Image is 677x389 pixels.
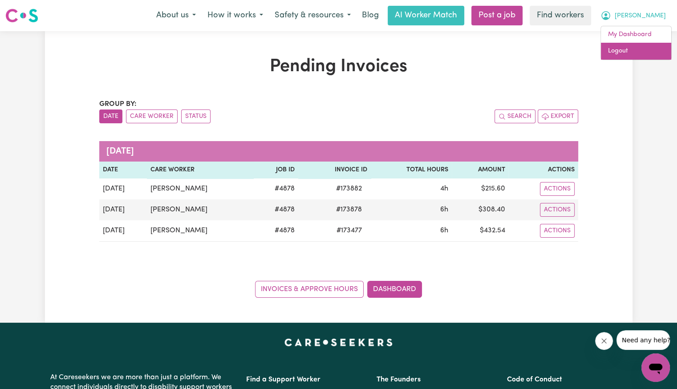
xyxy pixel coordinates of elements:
td: [PERSON_NAME] [147,178,253,199]
td: [DATE] [99,178,147,199]
a: Dashboard [367,281,422,298]
td: [DATE] [99,220,147,242]
a: My Dashboard [601,26,671,43]
th: Care Worker [147,162,253,178]
td: # 4878 [253,178,298,199]
caption: [DATE] [99,141,578,162]
a: Blog [357,6,384,25]
span: 6 hours [440,206,448,213]
button: Safety & resources [269,6,357,25]
a: Careseekers logo [5,5,38,26]
a: Invoices & Approve Hours [255,281,364,298]
span: Group by: [99,101,137,108]
button: Actions [540,182,575,196]
td: $ 308.40 [452,199,509,220]
button: sort invoices by date [99,109,122,123]
button: Actions [540,203,575,217]
button: About us [150,6,202,25]
span: Need any help? [5,6,54,13]
span: # 173477 [331,225,367,236]
td: [PERSON_NAME] [147,220,253,242]
a: Logout [601,43,671,60]
td: # 4878 [253,220,298,242]
a: Code of Conduct [507,376,562,383]
button: Export [538,109,578,123]
a: Post a job [471,6,523,25]
a: AI Worker Match [388,6,464,25]
a: The Founders [377,376,421,383]
button: Search [495,109,535,123]
td: $ 432.54 [452,220,509,242]
span: # 173882 [331,183,367,194]
a: Find workers [530,6,591,25]
th: Amount [452,162,509,178]
span: 4 hours [440,185,448,192]
span: # 173878 [331,204,367,215]
td: [PERSON_NAME] [147,199,253,220]
span: 6 hours [440,227,448,234]
iframe: Button to launch messaging window [641,353,670,382]
iframe: Close message [595,332,613,350]
td: $ 215.60 [452,178,509,199]
a: Find a Support Worker [246,376,320,383]
th: Invoice ID [298,162,370,178]
a: Careseekers home page [284,339,393,346]
td: [DATE] [99,199,147,220]
button: Actions [540,224,575,238]
th: Actions [509,162,578,178]
td: # 4878 [253,199,298,220]
button: How it works [202,6,269,25]
iframe: Message from company [616,330,670,350]
span: [PERSON_NAME] [615,11,666,21]
th: Date [99,162,147,178]
button: sort invoices by paid status [181,109,211,123]
h1: Pending Invoices [99,56,578,77]
th: Total Hours [371,162,452,178]
button: My Account [595,6,672,25]
img: Careseekers logo [5,8,38,24]
th: Job ID [253,162,298,178]
div: My Account [600,26,672,60]
button: sort invoices by care worker [126,109,178,123]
